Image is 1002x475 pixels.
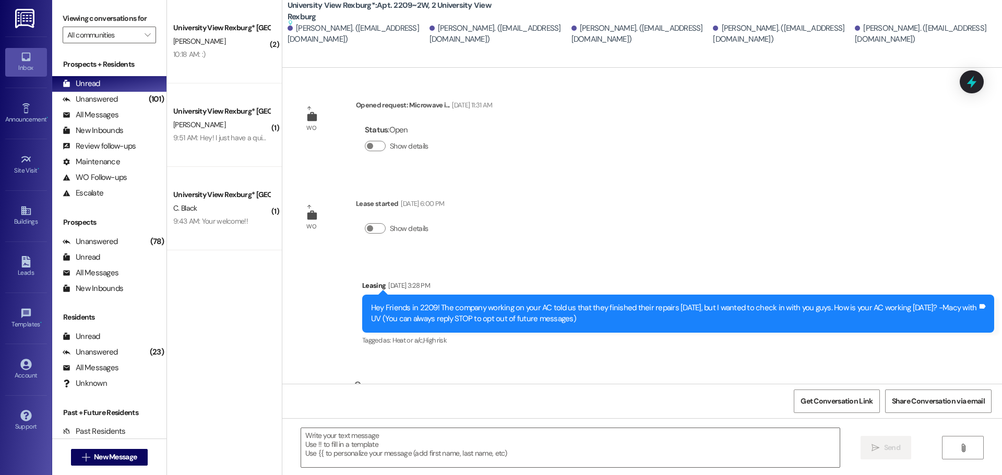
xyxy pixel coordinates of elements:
a: Inbox [5,48,47,76]
img: ResiDesk Logo [15,9,37,28]
div: Prospects + Residents [52,59,166,70]
span: [PERSON_NAME] [173,120,225,129]
span: Get Conversation Link [801,396,873,407]
span: C. Black [173,203,197,213]
div: [DATE] 3:28 PM [386,280,430,291]
a: Support [5,407,47,435]
div: [PERSON_NAME]. ([EMAIL_ADDRESS][DOMAIN_NAME]) [571,23,711,45]
div: Unanswered [63,347,118,358]
div: University View Rexburg* [GEOGRAPHIC_DATA] [173,106,270,117]
div: WO Follow-ups [63,172,127,183]
div: Lease started [356,198,444,213]
div: [PERSON_NAME]. ([EMAIL_ADDRESS][DOMAIN_NAME]) [713,23,852,45]
div: Leasing [362,280,994,295]
div: [PERSON_NAME]. ([EMAIL_ADDRESS][DOMAIN_NAME]) [288,23,427,45]
button: Send [861,436,911,459]
div: Hey Friends in 2209! The company working on your AC told us that they finished their repairs [DAT... [371,302,977,325]
div: Tagged as: [362,333,994,348]
div: [DATE] 11:31 AM [449,100,492,111]
div: 9:43 AM: Your welcome!! [173,216,248,226]
div: All Messages [63,267,118,278]
div: [PERSON_NAME]. ([EMAIL_ADDRESS][DOMAIN_NAME]) [430,23,569,45]
label: Viewing conversations for [63,10,156,27]
span: • [40,319,42,326]
div: New Inbounds [63,125,123,136]
span: [PERSON_NAME] [173,36,225,46]
a: Templates • [5,305,47,333]
span: • [38,165,39,173]
div: Unread [63,78,100,89]
div: [DATE] 6:00 PM [398,198,444,209]
div: Review follow-ups [63,141,136,152]
button: New Message [71,449,148,466]
a: Site Visit • [5,151,47,179]
div: Unknown [63,378,107,389]
div: Residents [52,312,166,323]
div: Past + Future Residents [52,407,166,418]
div: Unanswered [63,94,118,105]
span: High risk [423,336,447,345]
div: Prospects [52,217,166,228]
div: [PERSON_NAME] [298,379,424,405]
div: Unread [63,252,100,263]
span: Heat or a/c , [392,336,423,345]
div: WO [306,221,316,232]
div: University View Rexburg* [GEOGRAPHIC_DATA] [173,22,270,33]
div: (78) [148,234,166,250]
a: Buildings [5,202,47,230]
a: Leads [5,253,47,281]
div: University View Rexburg* [GEOGRAPHIC_DATA] [173,189,270,200]
div: Opened request: Microwave i... [356,100,493,114]
div: Escalate [63,188,103,199]
div: Neutral [352,379,376,401]
div: Maintenance [63,156,120,167]
span: • [46,114,48,121]
input: All communities [67,27,139,43]
div: (23) [147,344,166,360]
div: All Messages [63,109,118,120]
span: New Message [94,452,137,462]
div: Past Residents [63,426,126,437]
label: Show details [390,141,428,152]
div: : Open [365,122,433,138]
a: Account [5,356,47,384]
b: Status [365,125,388,135]
button: Get Conversation Link [794,389,879,413]
div: Unread [63,331,100,342]
div: Unanswered [63,236,118,247]
span: Share Conversation via email [892,396,985,407]
i:  [959,444,967,452]
div: New Inbounds [63,283,123,294]
i:  [872,444,879,452]
div: All Messages [63,362,118,373]
i:  [82,453,90,461]
div: 10:18 AM: :) [173,50,206,59]
span: Send [884,442,900,453]
label: Show details [390,223,428,234]
div: WO [306,123,316,133]
div: [PERSON_NAME]. ([EMAIL_ADDRESS][DOMAIN_NAME]) [855,23,994,45]
i:  [145,31,150,39]
div: (101) [146,91,166,107]
button: Share Conversation via email [885,389,992,413]
div: 9:51 AM: Hey! I just have a quick question about housing, I got an email saying someone will have... [173,133,824,142]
